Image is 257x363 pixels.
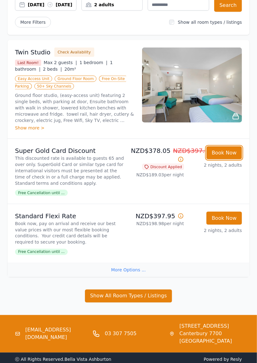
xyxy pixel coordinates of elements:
div: [DATE] [DATE] [28,2,76,8]
span: Free Cancellation until ... [15,190,68,196]
p: 2 nights, 2 adults [189,227,242,234]
button: Book Now [206,146,242,159]
span: ⓒ All Rights Reserved. Bella Vista Ashburton [15,357,111,362]
p: NZD$189.03 per night [131,172,184,178]
p: Ground floor studio, (easy-access unit) featuring 2 single beds, with parking at door, Ensuite ba... [15,92,135,124]
span: NZD$397.95 [173,147,213,154]
span: [STREET_ADDRESS] [180,323,242,330]
p: 2 nights, 2 adults [189,162,242,168]
button: Check Availability [54,48,94,57]
div: Show more > [15,125,135,131]
span: 2 beds | [43,67,62,72]
h3: Twin Studio [15,48,51,57]
p: Super Gold Card Discount [15,146,126,155]
span: Powered by [131,356,242,363]
span: Easy Access Unit [15,76,52,82]
button: Book Now [206,212,242,225]
a: 03 307 7505 [105,330,137,338]
div: More Options ... [7,263,250,277]
p: Book now, pay on arrival and receive our best value prices with our most flexible booking conditi... [15,220,126,245]
div: 2 adults [82,2,143,8]
span: 1 bedroom | [80,60,108,65]
p: Standard Flexi Rate [15,212,126,220]
span: 50+ Sky Channels [34,83,74,89]
span: Last Room! [15,60,41,66]
span: More Filters [15,17,51,28]
p: NZD$397.95 [131,212,184,220]
span: Ground Floor Room [55,76,96,82]
span: Max 2 guests | [44,60,77,65]
span: Discount Applied [142,164,184,170]
span: 20m² [64,67,76,72]
a: Resly [230,357,242,362]
p: NZD$198.98 per night [131,220,184,227]
button: Show All Room Types / Listings [85,290,172,303]
span: Free Cancellation until ... [15,249,68,255]
a: [EMAIL_ADDRESS][DOMAIN_NAME] [25,326,87,341]
p: This discounted rate is available to guests 65 and over only. SuperGold Card or similar type card... [15,155,126,186]
span: Canterbury 7700 [GEOGRAPHIC_DATA] [180,330,242,345]
p: NZD$378.05 [131,146,184,164]
label: Show all room types / listings [178,20,242,25]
